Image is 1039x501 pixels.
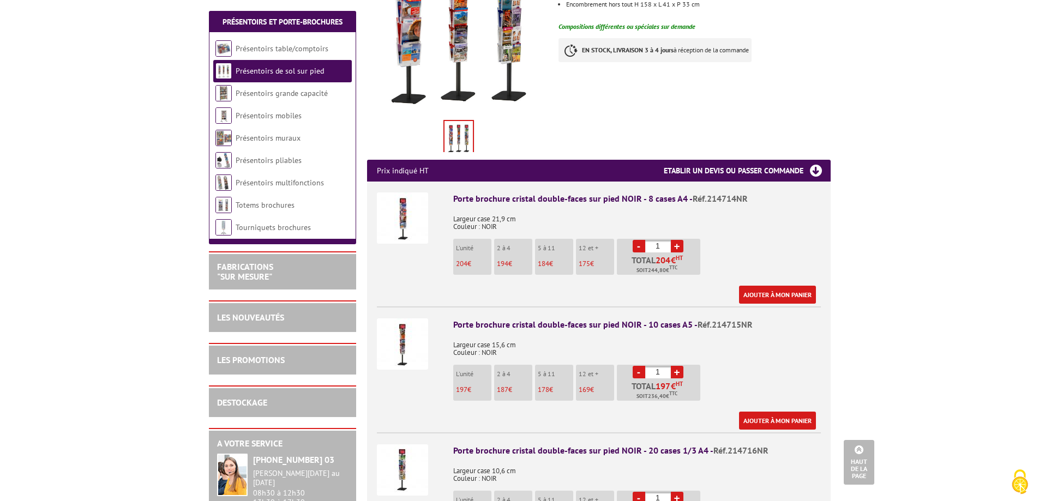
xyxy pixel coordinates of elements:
img: Présentoirs de sol sur pied [215,63,232,79]
p: € [538,260,573,268]
p: Total [620,256,700,275]
img: Porte brochure cristal double-faces sur pied NOIR - 8 cases A4 [377,192,428,244]
h3: Etablir un devis ou passer commande [664,160,831,182]
a: Haut de la page [844,440,874,485]
a: Présentoirs grande capacité [236,88,328,98]
span: Soit € [636,392,677,401]
img: Tourniquets brochures [215,219,232,236]
sup: HT [676,254,683,262]
a: Ajouter à mon panier [739,286,816,304]
p: 5 à 11 [538,244,573,252]
div: [PERSON_NAME][DATE] au [DATE] [253,469,348,487]
a: Ajouter à mon panier [739,412,816,430]
img: Présentoirs table/comptoirs [215,40,232,57]
img: widget-service.jpg [217,454,248,496]
a: + [671,240,683,252]
p: Largeur case 21,9 cm Couleur : NOIR [453,208,821,231]
p: Prix indiqué HT [377,160,429,182]
li: Encombrement hors tout H 158 x L 41 x P 33 cm [566,1,830,8]
sup: HT [676,380,683,388]
p: 2 à 4 [497,244,532,252]
img: Présentoirs grande capacité [215,85,232,101]
div: Porte brochure cristal double-faces sur pied NOIR - 10 cases A5 - [453,318,821,331]
p: Largeur case 15,6 cm Couleur : NOIR [453,334,821,357]
a: Présentoirs table/comptoirs [236,44,328,53]
span: 197 [656,382,671,390]
p: € [579,386,614,394]
font: Compositions différentes ou spéciales sur demande [558,22,695,31]
p: Largeur case 10,6 cm Couleur : NOIR [453,460,821,482]
p: 5 à 11 [538,370,573,378]
a: - [633,240,645,252]
span: 175 [579,259,590,268]
span: € [671,382,676,390]
p: à réception de la commande [558,38,752,62]
p: € [497,260,532,268]
strong: EN STOCK, LIVRAISON 3 à 4 jours [582,46,674,54]
p: 12 et + [579,370,614,378]
button: Cookies (fenêtre modale) [1001,464,1039,501]
a: Présentoirs muraux [236,133,301,143]
sup: TTC [669,390,677,396]
img: presentoirs_pour_brochure_pied_noir_double-faces_a4_214714nr_214715nr_214716nr.jpg [445,121,473,155]
p: € [497,386,532,394]
a: Totems brochures [236,200,295,210]
span: 204 [656,256,671,264]
p: € [456,260,491,268]
div: Porte brochure cristal double-faces sur pied NOIR - 20 cases 1/3 A4 - [453,444,821,457]
div: Porte brochure cristal double-faces sur pied NOIR - 8 cases A4 - [453,192,821,205]
a: Présentoirs pliables [236,155,302,165]
p: € [579,260,614,268]
span: Réf.214715NR [698,319,753,330]
span: Soit € [636,266,677,275]
strong: [PHONE_NUMBER] 03 [253,454,334,465]
a: - [633,366,645,378]
span: 197 [456,385,467,394]
a: Tourniquets brochures [236,222,311,232]
span: € [671,256,676,264]
span: 244,80 [648,266,666,275]
a: FABRICATIONS"Sur Mesure" [217,261,273,282]
p: 2 à 4 [497,370,532,378]
img: Présentoirs mobiles [215,107,232,124]
span: 169 [579,385,590,394]
p: € [538,386,573,394]
span: 184 [538,259,549,268]
h2: A votre service [217,439,348,449]
a: DESTOCKAGE [217,397,267,408]
a: Présentoirs de sol sur pied [236,66,324,76]
a: Présentoirs mobiles [236,111,302,120]
img: Présentoirs multifonctions [215,174,232,191]
a: LES NOUVEAUTÉS [217,312,284,323]
span: 236,40 [648,392,666,401]
img: Présentoirs pliables [215,152,232,168]
p: L'unité [456,370,491,378]
img: Totems brochures [215,197,232,213]
span: 194 [497,259,508,268]
a: Présentoirs et Porte-brochures [223,17,343,27]
a: + [671,366,683,378]
span: 187 [497,385,508,394]
p: 12 et + [579,244,614,252]
img: Porte brochure cristal double-faces sur pied NOIR - 20 cases 1/3 A4 [377,444,428,496]
span: Réf.214714NR [693,193,748,204]
span: 178 [538,385,549,394]
p: Total [620,382,700,401]
a: LES PROMOTIONS [217,354,285,365]
img: Porte brochure cristal double-faces sur pied NOIR - 10 cases A5 [377,318,428,370]
p: € [456,386,491,394]
p: L'unité [456,244,491,252]
img: Cookies (fenêtre modale) [1006,468,1034,496]
img: Présentoirs muraux [215,130,232,146]
span: Réf.214716NR [713,445,768,456]
a: Présentoirs multifonctions [236,178,324,188]
span: 204 [456,259,467,268]
sup: TTC [669,264,677,270]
